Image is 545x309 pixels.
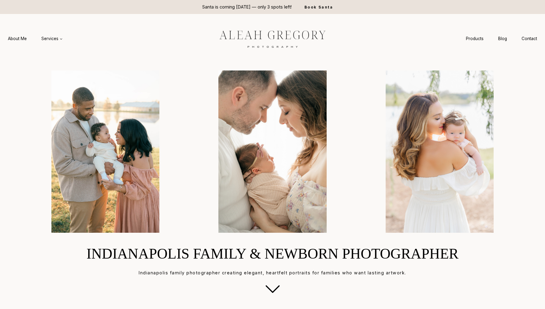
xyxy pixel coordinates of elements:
img: Family enjoying a sunny day by the lake. [24,70,186,232]
a: Contact [514,33,544,44]
h1: Indianapolis Family & Newborn Photographer [15,245,530,263]
a: Products [459,33,491,44]
a: About Me [1,33,34,44]
li: 3 of 4 [359,70,521,232]
li: 1 of 4 [24,70,186,232]
p: Indianapolis family photographer creating elegant, heartfelt portraits for families who want last... [15,270,530,276]
span: Services [41,36,63,42]
img: Parents holding their baby lovingly by Indianapolis newborn photographer [191,70,353,232]
a: Blog [491,33,514,44]
p: Santa is coming [DATE] — only 3 spots left! [202,4,292,10]
a: Services [34,33,70,44]
img: aleah gregory logo [204,26,341,51]
li: 2 of 4 [191,70,353,232]
nav: Secondary [459,33,544,44]
nav: Primary [1,33,70,44]
div: Photo Gallery Carousel [24,70,521,232]
img: mom holding baby on shoulder looking back at the camera outdoors in Carmel, Indiana [359,70,521,232]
